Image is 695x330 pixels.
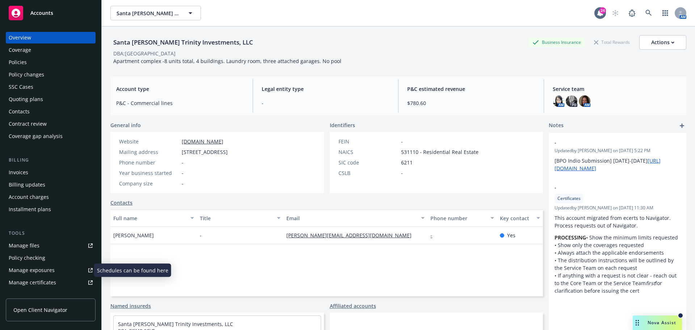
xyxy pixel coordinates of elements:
[6,179,96,191] a: Billing updates
[529,38,585,47] div: Business Insurance
[338,169,398,177] div: CSLB
[507,231,515,239] span: Yes
[599,7,606,14] div: 24
[197,209,283,227] button: Title
[113,214,186,222] div: Full name
[9,204,51,215] div: Installment plans
[401,169,403,177] span: -
[110,6,201,20] button: Santa [PERSON_NAME] Trinity Investments, LLC
[407,99,535,107] span: $780.60
[6,264,96,276] a: Manage exposures
[9,240,39,251] div: Manage files
[401,148,479,156] span: 531110 - Residential Real Estate
[646,280,655,287] em: first
[286,232,417,239] a: [PERSON_NAME][EMAIL_ADDRESS][DOMAIN_NAME]
[9,44,31,56] div: Coverage
[182,148,228,156] span: [STREET_ADDRESS]
[330,302,376,310] a: Affiliated accounts
[6,81,96,93] a: SSC Cases
[549,178,686,300] div: -CertificatesUpdatedby [PERSON_NAME] on [DATE] 11:30 AMThis account migrated from ecerts to Navig...
[6,167,96,178] a: Invoices
[651,35,674,49] div: Actions
[555,205,681,211] span: Updated by [PERSON_NAME] on [DATE] 11:30 AM
[555,157,681,172] p: [BPO Indio Submission] [DATE]-[DATE]
[6,130,96,142] a: Coverage gap analysis
[119,180,179,187] div: Company size
[9,130,63,142] div: Coverage gap analysis
[549,133,686,178] div: -Updatedby [PERSON_NAME] on [DATE] 5:22 PM[BPO Indio Submission] [DATE]-[DATE][URL][DOMAIN_NAME]
[113,50,176,57] div: DBA: [GEOGRAPHIC_DATA]
[633,316,642,330] div: Drag to move
[117,9,179,17] span: Santa [PERSON_NAME] Trinity Investments, LLC
[286,214,417,222] div: Email
[639,35,686,50] button: Actions
[6,69,96,80] a: Policy changes
[113,231,154,239] span: [PERSON_NAME]
[625,6,639,20] a: Report a Bug
[116,85,244,93] span: Account type
[182,169,184,177] span: -
[9,167,28,178] div: Invoices
[6,32,96,43] a: Overview
[6,191,96,203] a: Account charges
[6,289,96,301] a: Manage claims
[13,306,67,314] span: Open Client Navigator
[553,95,564,107] img: photo
[500,214,532,222] div: Key contact
[6,204,96,215] a: Installment plans
[557,195,581,202] span: Certificates
[6,106,96,117] a: Contacts
[6,230,96,237] div: Tools
[590,38,633,47] div: Total Rewards
[6,93,96,105] a: Quoting plans
[658,6,673,20] a: Switch app
[338,159,398,166] div: SIC code
[30,10,53,16] span: Accounts
[110,38,256,47] div: Santa [PERSON_NAME] Trinity Investments, LLC
[430,214,486,222] div: Phone number
[110,199,132,206] a: Contacts
[497,209,543,227] button: Key contact
[9,81,33,93] div: SSC Cases
[555,147,681,154] span: Updated by [PERSON_NAME] on [DATE] 5:22 PM
[549,121,564,130] span: Notes
[579,95,590,107] img: photo
[200,231,202,239] span: -
[6,240,96,251] a: Manage files
[555,184,662,191] span: -
[119,148,179,156] div: Mailing address
[401,159,413,166] span: 6211
[9,69,44,80] div: Policy changes
[633,316,682,330] button: Nova Assist
[553,85,681,93] span: Service team
[116,99,244,107] span: P&C - Commercial lines
[6,252,96,264] a: Policy checking
[6,57,96,68] a: Policies
[678,121,686,130] a: add
[648,319,676,326] span: Nova Assist
[608,6,623,20] a: Start snowing
[182,159,184,166] span: -
[118,321,233,327] a: Santa [PERSON_NAME] Trinity Investments, LLC
[182,180,184,187] span: -
[555,214,681,229] p: This account migrated from ecerts to Navigator. Process requests out of Navigator.
[6,156,96,164] div: Billing
[9,106,30,117] div: Contacts
[9,179,45,191] div: Billing updates
[9,57,27,68] div: Policies
[110,302,151,310] a: Named insureds
[566,95,577,107] img: photo
[119,169,179,177] div: Year business started
[9,32,31,43] div: Overview
[427,209,497,227] button: Phone number
[9,277,56,288] div: Manage certificates
[555,234,586,241] strong: PROCESSING
[113,58,341,64] span: Apartment complex -8 units total, 4 buildings. Laundry room, three attached garages. No pool
[119,138,179,145] div: Website
[555,139,662,146] span: -
[9,289,45,301] div: Manage claims
[9,191,49,203] div: Account charges
[110,121,141,129] span: General info
[6,277,96,288] a: Manage certificates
